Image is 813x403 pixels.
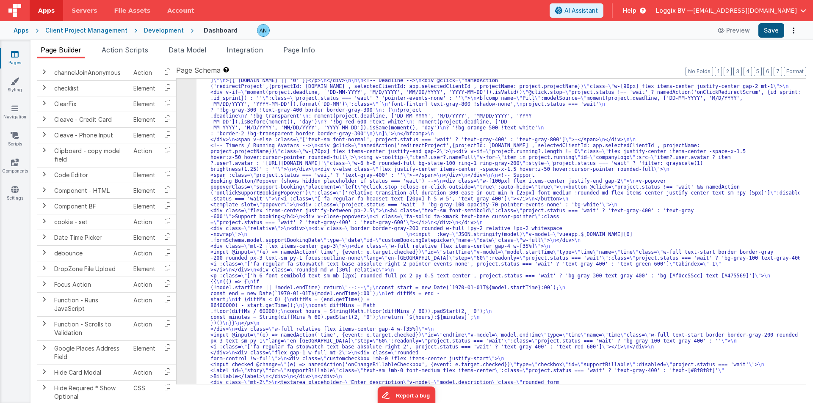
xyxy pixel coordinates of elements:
[693,6,797,15] span: [EMAIL_ADDRESS][DOMAIN_NAME]
[564,6,598,15] span: AI Assistant
[51,214,130,230] td: cookie - set
[754,67,762,76] button: 5
[715,67,722,76] button: 1
[283,46,315,54] span: Page Info
[713,24,755,37] button: Preview
[14,26,29,35] div: Apps
[733,67,742,76] button: 3
[51,340,130,365] td: Google Places Address Field
[784,67,806,76] button: Format
[51,112,130,127] td: Cleave - Credit Card
[51,198,130,214] td: Component BF
[51,143,130,167] td: Clipboard - copy model field
[176,65,221,75] span: Page Schema
[656,6,693,15] span: Loggix BV —
[169,46,206,54] span: Data Model
[130,261,159,277] td: Element
[51,261,130,277] td: DropZone File Upload
[130,183,159,198] td: Element
[51,127,130,143] td: Cleave - Phone Input
[130,214,159,230] td: Action
[724,67,732,76] button: 2
[41,46,81,54] span: Page Builder
[38,6,55,15] span: Apps
[51,365,130,380] td: Hide Card Modal
[763,67,772,76] button: 6
[130,127,159,143] td: Element
[130,65,159,80] td: Action
[45,26,127,35] div: Client Project Management
[144,26,184,35] div: Development
[102,46,148,54] span: Action Scripts
[130,143,159,167] td: Action
[130,167,159,183] td: Element
[257,25,269,36] img: f1d78738b441ccf0e1fcb79415a71bae
[686,67,713,76] button: No Folds
[51,316,130,340] td: Function - Scrolls to Validation
[51,183,130,198] td: Component - HTML
[72,6,97,15] span: Servers
[227,46,263,54] span: Integration
[51,167,130,183] td: Code Editor
[130,230,159,245] td: Element
[51,230,130,245] td: Date Time Picker
[758,23,784,38] button: Save
[51,80,130,96] td: checklist
[204,27,238,33] h4: Dashboard
[130,198,159,214] td: Element
[130,365,159,380] td: Action
[130,245,159,261] td: Action
[130,80,159,96] td: Element
[130,96,159,112] td: Element
[51,245,130,261] td: debounce
[788,25,799,36] button: Options
[51,96,130,112] td: ClearFix
[130,340,159,365] td: Element
[744,67,752,76] button: 4
[130,316,159,340] td: Action
[51,65,130,80] td: channelJoinAnonymous
[130,292,159,316] td: Action
[51,277,130,292] td: Focus Action
[130,277,159,292] td: Action
[51,292,130,316] td: Function - Runs JavaScript
[656,6,806,15] button: Loggix BV — [EMAIL_ADDRESS][DOMAIN_NAME]
[130,112,159,127] td: Element
[774,67,782,76] button: 7
[550,3,603,18] button: AI Assistant
[623,6,636,15] span: Help
[114,6,151,15] span: File Assets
